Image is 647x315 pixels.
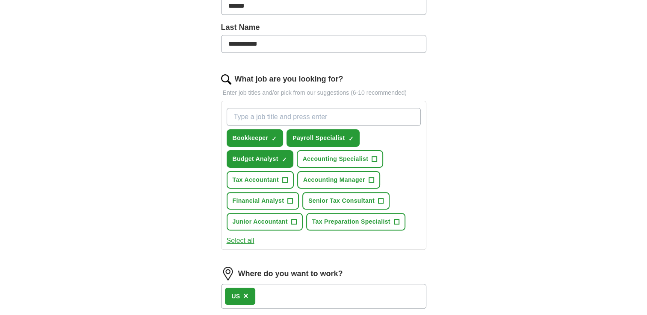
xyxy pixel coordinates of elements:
span: Financial Analyst [233,196,284,205]
button: Senior Tax Consultant [302,192,390,210]
span: Budget Analyst [233,155,278,163]
span: ✓ [348,135,353,142]
button: Tax Preparation Specialist [306,213,405,230]
span: Payroll Specialist [292,134,345,143]
span: Accounting Manager [303,175,365,184]
span: Junior Accountant [233,217,288,226]
button: Accounting Manager [297,171,380,189]
label: What job are you looking for? [235,73,343,85]
label: Where do you want to work? [238,268,343,280]
span: ✓ [272,135,277,142]
button: Payroll Specialist✓ [287,129,360,147]
input: Type a job title and press enter [227,108,421,126]
button: Junior Accountant [227,213,303,230]
span: × [243,291,248,300]
span: Senior Tax Consultant [308,196,375,205]
span: Accounting Specialist [303,155,369,163]
div: US [232,292,240,301]
button: × [243,290,248,303]
span: Bookkeeper [233,134,269,143]
span: Tax Preparation Specialist [312,217,390,226]
button: Accounting Specialist [297,150,384,168]
button: Budget Analyst✓ [227,150,293,168]
img: search.png [221,74,231,85]
span: ✓ [282,156,287,163]
img: location.png [221,267,235,280]
span: Tax Accountant [233,175,279,184]
button: Financial Analyst [227,192,299,210]
button: Bookkeeper✓ [227,129,284,147]
label: Last Name [221,22,426,33]
button: Select all [227,236,254,246]
button: Tax Accountant [227,171,294,189]
p: Enter job titles and/or pick from our suggestions (6-10 recommended) [221,88,426,97]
